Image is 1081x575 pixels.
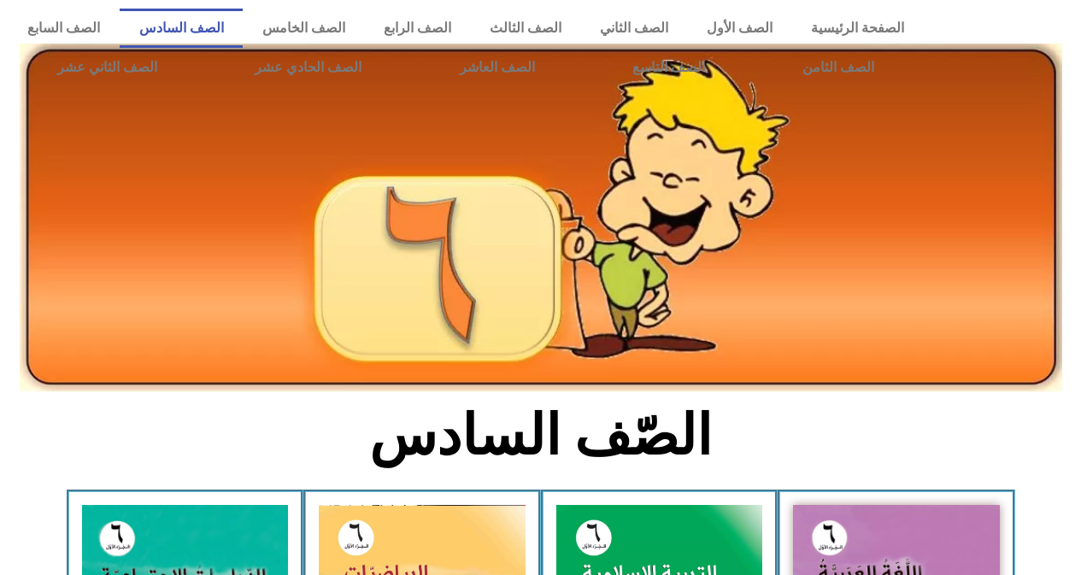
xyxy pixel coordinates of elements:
[584,48,754,87] a: الصف التاسع
[9,9,120,48] a: الصف السابع
[791,9,923,48] a: الصفحة الرئيسية
[120,9,243,48] a: الصف السادس
[411,48,584,87] a: الصف العاشر
[364,9,470,48] a: الصف الرابع
[687,9,791,48] a: الصف الأول
[9,48,206,87] a: الصف الثاني عشر
[206,48,410,87] a: الصف الحادي عشر
[580,9,687,48] a: الصف الثاني
[243,9,364,48] a: الصف الخامس
[754,48,923,87] a: الصف الثامن
[258,402,823,469] h2: الصّف السادس
[470,9,580,48] a: الصف الثالث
